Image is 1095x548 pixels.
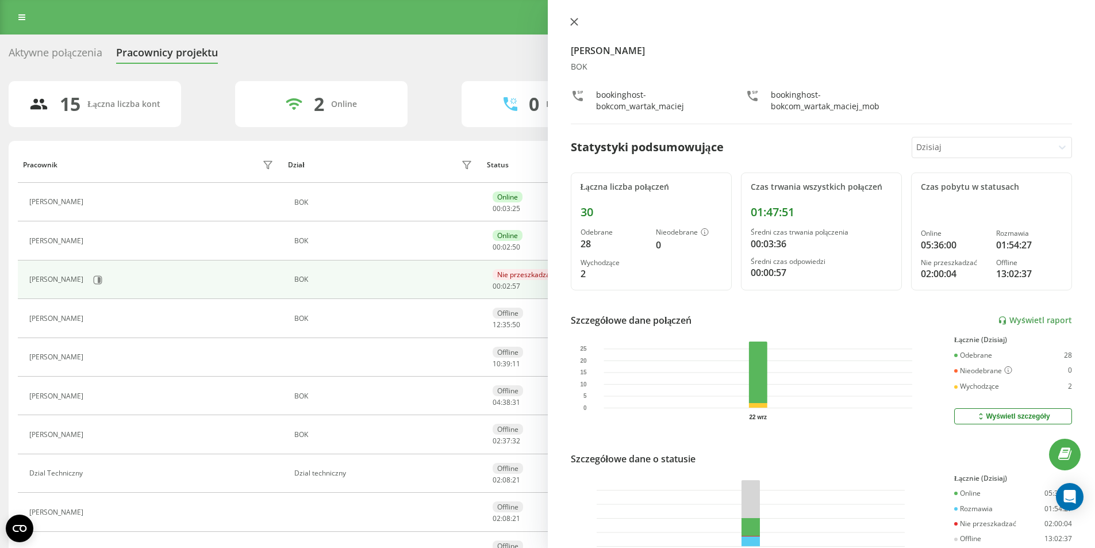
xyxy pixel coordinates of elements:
[512,436,520,446] span: 32
[493,282,520,290] div: : :
[502,359,510,369] span: 39
[571,44,1073,58] h4: [PERSON_NAME]
[656,228,722,237] div: Nieodebrane
[493,205,520,213] div: : :
[502,436,510,446] span: 37
[314,93,324,115] div: 2
[512,242,520,252] span: 50
[29,275,86,283] div: [PERSON_NAME]
[60,93,80,115] div: 15
[512,204,520,213] span: 25
[116,47,218,64] div: Pracownicy projektu
[921,229,987,237] div: Online
[331,99,357,109] div: Online
[294,237,475,245] div: BOK
[493,191,522,202] div: Online
[493,281,501,291] span: 00
[571,139,724,156] div: Statystyki podsumowujące
[954,382,999,390] div: Wychodzące
[571,313,692,327] div: Szczegółowe dane połączeń
[493,501,523,512] div: Offline
[996,238,1062,252] div: 01:54:27
[493,204,501,213] span: 00
[493,242,501,252] span: 00
[294,275,475,283] div: BOK
[487,161,509,169] div: Status
[1044,535,1072,543] div: 13:02:37
[583,405,586,411] text: 0
[921,259,987,267] div: Nie przeszkadzać
[294,431,475,439] div: BOK
[493,463,523,474] div: Offline
[512,475,520,485] span: 21
[771,89,897,112] div: bookinghost-bokcom_wartak_maciej_mob
[976,412,1050,421] div: Wyświetl szczegóły
[581,267,647,281] div: 2
[294,392,475,400] div: BOK
[996,229,1062,237] div: Rozmawia
[921,182,1062,192] div: Czas pobytu w statusach
[512,281,520,291] span: 57
[751,237,892,251] div: 00:03:36
[581,259,647,267] div: Wychodzące
[583,393,586,399] text: 5
[954,336,1072,344] div: Łącznie (Dzisiaj)
[493,359,501,369] span: 10
[529,93,539,115] div: 0
[580,358,587,364] text: 20
[1068,382,1072,390] div: 2
[580,346,587,352] text: 25
[998,316,1072,325] a: Wyświetl raport
[493,475,501,485] span: 02
[656,238,722,252] div: 0
[294,198,475,206] div: BOK
[6,515,33,542] button: Open CMP widget
[954,408,1072,424] button: Wyświetl szczegóły
[512,359,520,369] span: 11
[581,205,722,219] div: 30
[751,258,892,266] div: Średni czas odpowiedzi
[996,267,1062,281] div: 13:02:37
[29,392,86,400] div: [PERSON_NAME]
[502,242,510,252] span: 02
[9,47,102,64] div: Aktywne połączenia
[29,431,86,439] div: [PERSON_NAME]
[1044,505,1072,513] div: 01:54:27
[288,161,304,169] div: Dział
[571,452,696,466] div: Szczegółowe dane o statusie
[1064,351,1072,359] div: 28
[512,513,520,523] span: 21
[581,182,722,192] div: Łączna liczba połączeń
[580,381,587,388] text: 10
[502,513,510,523] span: 08
[294,469,475,477] div: Dzial techniczny
[493,269,558,280] div: Nie przeszkadzać
[29,237,86,245] div: [PERSON_NAME]
[29,198,86,206] div: [PERSON_NAME]
[751,205,892,219] div: 01:47:51
[512,397,520,407] span: 31
[502,281,510,291] span: 02
[29,508,86,516] div: [PERSON_NAME]
[493,515,520,523] div: : :
[954,366,1012,375] div: Nieodebrane
[493,320,501,329] span: 12
[954,535,981,543] div: Offline
[751,266,892,279] div: 00:00:57
[954,489,981,497] div: Online
[1044,520,1072,528] div: 02:00:04
[580,369,587,375] text: 15
[749,414,767,420] text: 22 wrz
[493,385,523,396] div: Offline
[23,161,57,169] div: Pracownik
[29,353,86,361] div: [PERSON_NAME]
[996,259,1062,267] div: Offline
[512,320,520,329] span: 50
[581,228,647,236] div: Odebrane
[954,520,1016,528] div: Nie przeszkadzać
[502,475,510,485] span: 08
[751,182,892,192] div: Czas trwania wszystkich połączeń
[493,437,520,445] div: : :
[29,315,86,323] div: [PERSON_NAME]
[1068,366,1072,375] div: 0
